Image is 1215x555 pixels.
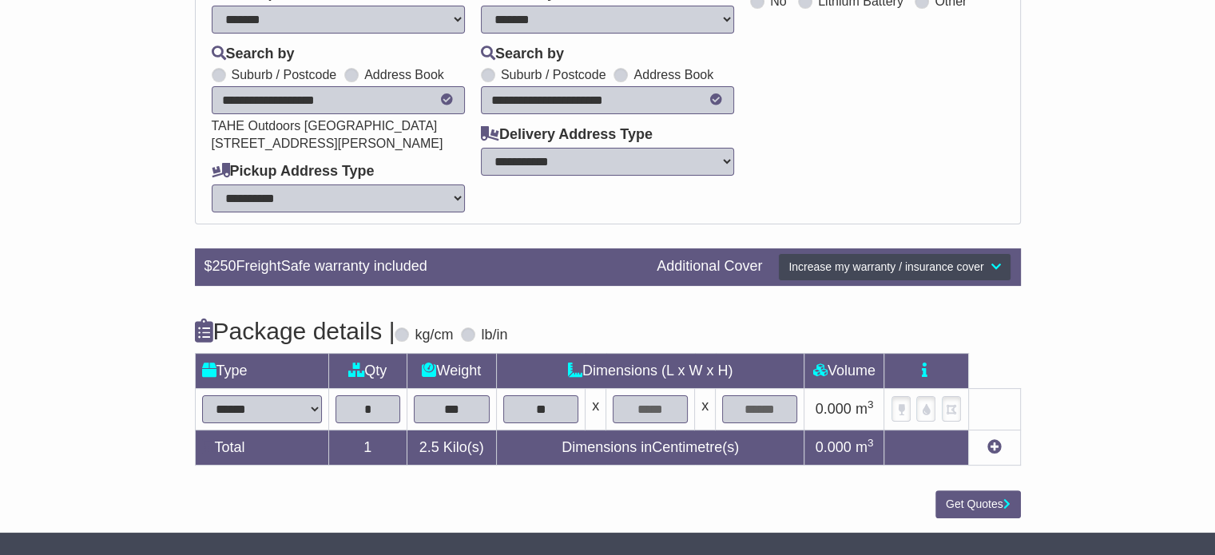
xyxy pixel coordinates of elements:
td: 1 [328,430,407,465]
td: x [695,388,716,430]
td: Dimensions in Centimetre(s) [496,430,804,465]
label: Delivery Address Type [481,126,653,144]
div: Additional Cover [649,258,770,276]
a: Add new item [987,439,1002,455]
td: x [586,388,606,430]
span: 250 [212,258,236,274]
span: 0.000 [816,401,852,417]
label: Address Book [364,67,444,82]
span: Increase my warranty / insurance cover [788,260,983,273]
span: [STREET_ADDRESS][PERSON_NAME] [212,137,443,150]
label: Pickup Address Type [212,163,375,180]
label: Suburb / Postcode [501,67,606,82]
span: 0.000 [816,439,852,455]
td: Total [195,430,328,465]
label: Suburb / Postcode [232,67,337,82]
td: Qty [328,353,407,388]
label: kg/cm [415,327,453,344]
label: Address Book [633,67,713,82]
h4: Package details | [195,318,395,344]
td: Volume [804,353,884,388]
td: Weight [407,353,496,388]
span: m [856,401,874,417]
label: lb/in [481,327,507,344]
td: Kilo(s) [407,430,496,465]
sup: 3 [868,398,874,410]
sup: 3 [868,437,874,449]
span: 2.5 [419,439,439,455]
button: Get Quotes [935,490,1021,518]
span: m [856,439,874,455]
span: TAHE Outdoors [GEOGRAPHIC_DATA] [212,119,438,133]
button: Increase my warranty / insurance cover [778,253,1011,281]
div: $ FreightSafe warranty included [197,258,649,276]
td: Type [195,353,328,388]
td: Dimensions (L x W x H) [496,353,804,388]
label: Search by [481,46,564,63]
label: Search by [212,46,295,63]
